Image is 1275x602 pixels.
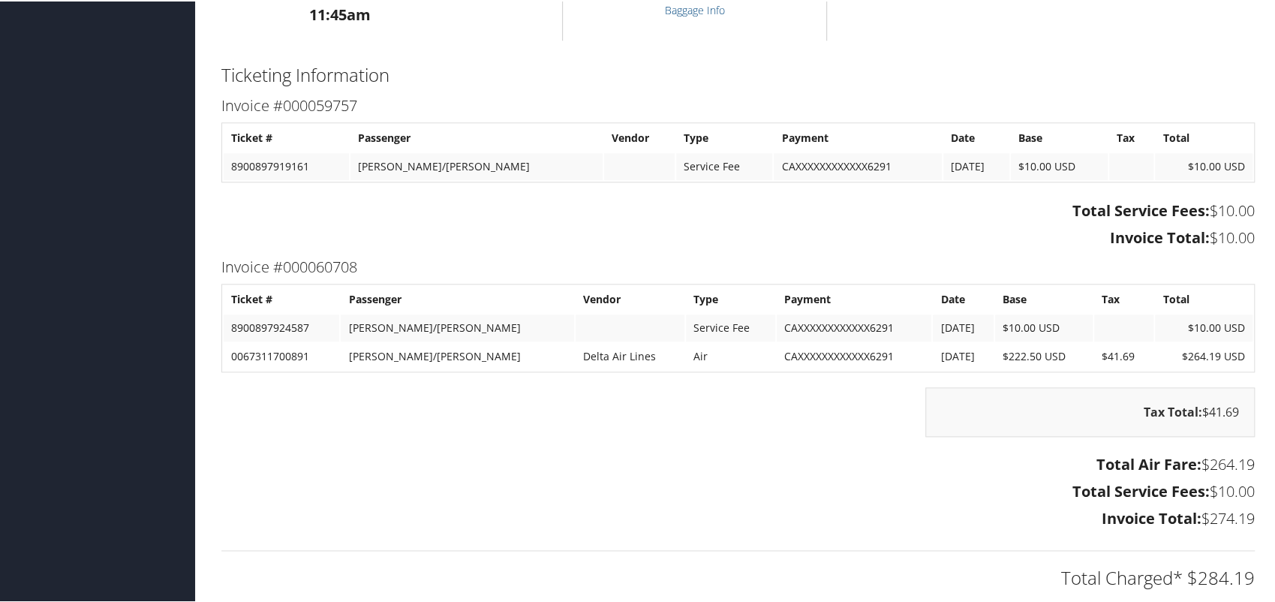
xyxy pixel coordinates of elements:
[995,342,1093,369] td: $222.50 USD
[777,342,932,369] td: CAXXXXXXXXXXXX6291
[925,386,1255,435] div: $41.69
[676,152,772,179] td: Service Fee
[1155,284,1252,312] th: Total
[933,342,994,369] td: [DATE]
[777,313,932,340] td: CAXXXXXXXXXXXX6291
[686,313,774,340] td: Service Fee
[1094,342,1154,369] td: $41.69
[943,123,1009,150] th: Date
[943,152,1009,179] td: [DATE]
[1144,402,1202,419] strong: Tax Total:
[576,342,685,369] td: Delta Air Lines
[224,152,349,179] td: 8900897919161
[1109,123,1153,150] th: Tax
[1011,123,1108,150] th: Base
[350,152,603,179] td: [PERSON_NAME]/[PERSON_NAME]
[1155,313,1252,340] td: $10.00 USD
[221,226,1255,247] h3: $10.00
[221,453,1255,474] h3: $264.19
[576,284,685,312] th: Vendor
[224,123,349,150] th: Ticket #
[1102,507,1201,527] strong: Invoice Total:
[995,313,1093,340] td: $10.00 USD
[676,123,772,150] th: Type
[350,123,603,150] th: Passenger
[1110,226,1210,246] strong: Invoice Total:
[221,255,1255,276] h3: Invoice #000060708
[224,342,339,369] td: 0067311700891
[1094,284,1154,312] th: Tax
[686,342,774,369] td: Air
[933,313,994,340] td: [DATE]
[221,507,1255,528] h3: $274.19
[224,284,339,312] th: Ticket #
[1072,199,1210,219] strong: Total Service Fees:
[664,2,724,16] a: Baggage Info
[604,123,675,150] th: Vendor
[221,61,1255,86] h2: Ticketing Information
[309,3,371,23] strong: 11:45am
[1155,123,1252,150] th: Total
[1155,152,1252,179] td: $10.00 USD
[774,152,942,179] td: CAXXXXXXXXXXXX6291
[686,284,774,312] th: Type
[1155,342,1252,369] td: $264.19 USD
[777,284,932,312] th: Payment
[1096,453,1201,473] strong: Total Air Fare:
[1072,480,1210,500] strong: Total Service Fees:
[1011,152,1108,179] td: $10.00 USD
[221,199,1255,220] h3: $10.00
[774,123,942,150] th: Payment
[224,313,339,340] td: 8900897924587
[221,564,1255,589] h2: Total Charged* $284.19
[221,480,1255,501] h3: $10.00
[995,284,1093,312] th: Base
[933,284,994,312] th: Date
[341,313,573,340] td: [PERSON_NAME]/[PERSON_NAME]
[341,284,573,312] th: Passenger
[341,342,573,369] td: [PERSON_NAME]/[PERSON_NAME]
[221,94,1255,115] h3: Invoice #000059757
